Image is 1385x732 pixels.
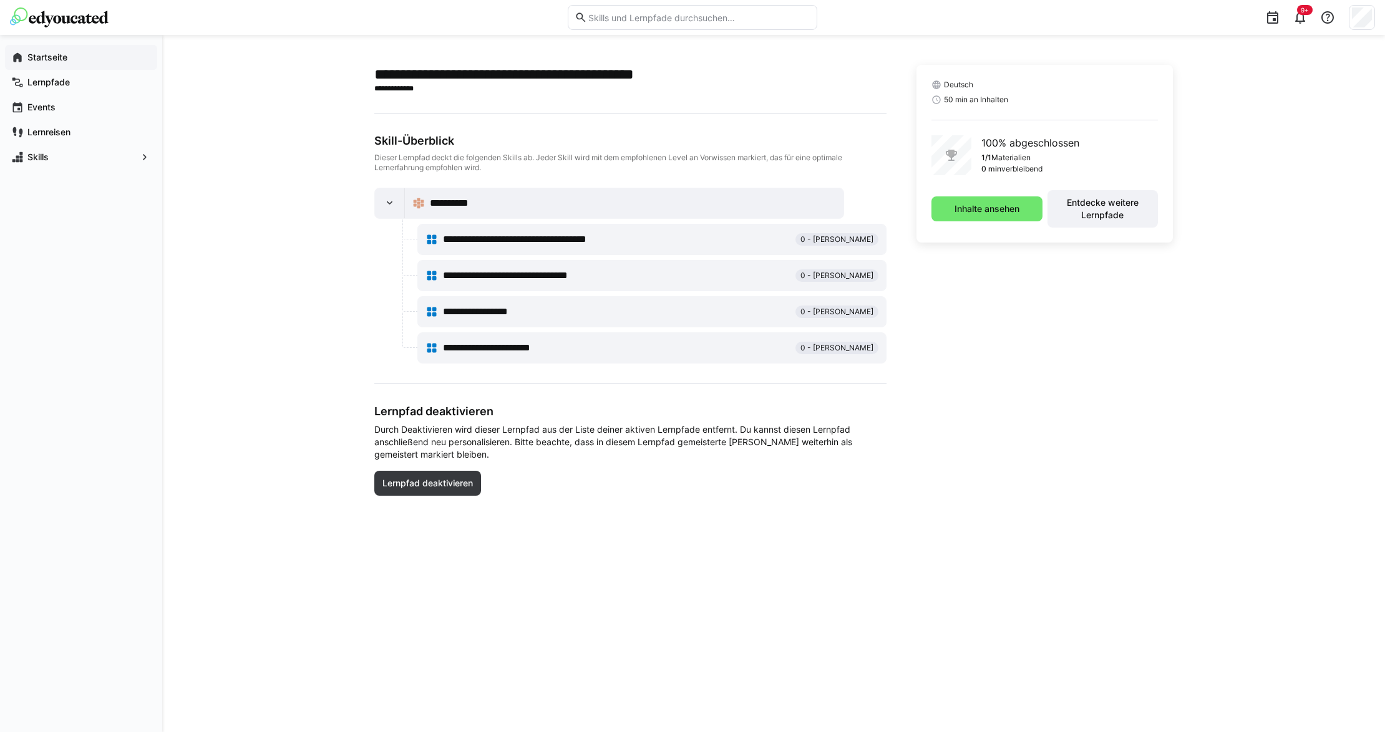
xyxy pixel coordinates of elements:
[1047,190,1158,228] button: Entdecke weitere Lernpfade
[374,423,887,461] span: Durch Deaktivieren wird dieser Lernpfad aus der Liste deiner aktiven Lernpfade entfernt. Du kanns...
[1054,196,1152,221] span: Entdecke weitere Lernpfade
[944,95,1008,105] span: 50 min an Inhalten
[374,471,481,496] button: Lernpfad deaktivieren
[953,203,1021,215] span: Inhalte ansehen
[800,234,873,244] span: 0 - [PERSON_NAME]
[800,343,873,353] span: 0 - [PERSON_NAME]
[931,196,1042,221] button: Inhalte ansehen
[981,153,991,163] p: 1/1
[1301,6,1309,14] span: 9+
[981,135,1079,150] p: 100% abgeschlossen
[991,153,1031,163] p: Materialien
[800,271,873,281] span: 0 - [PERSON_NAME]
[944,80,973,90] span: Deutsch
[800,307,873,317] span: 0 - [PERSON_NAME]
[374,404,887,418] h3: Lernpfad deaktivieren
[981,164,1001,174] p: 0 min
[374,134,887,148] div: Skill-Überblick
[587,12,810,23] input: Skills und Lernpfade durchsuchen…
[374,153,887,173] div: Dieser Lernpfad deckt die folgenden Skills ab. Jeder Skill wird mit dem empfohlenen Level an Vorw...
[1001,164,1042,174] p: verbleibend
[381,477,475,489] span: Lernpfad deaktivieren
